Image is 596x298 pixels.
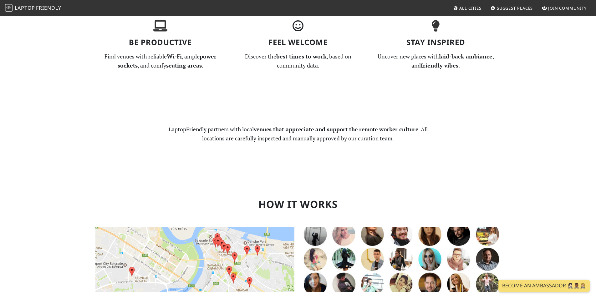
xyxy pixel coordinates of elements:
p: Uncover new places with , and . [371,52,501,70]
h3: Feel Welcome [233,38,363,47]
a: Join Community [539,3,589,14]
a: Become an Ambassador 🤵🏻‍♀️🤵🏾‍♂️🤵🏼‍♀️ [498,280,590,292]
p: Find venues with reliable , ample , and comfy . [95,52,226,70]
strong: friendly vibes [421,62,458,69]
strong: seating areas [166,62,202,69]
a: All Cities [451,3,484,14]
strong: best times to work [276,53,327,60]
strong: venues that appreciate and support the remote worker culture [254,126,418,133]
strong: Wi-Fi [167,53,182,60]
a: LaptopFriendly LaptopFriendly [5,3,61,14]
h3: Be Productive [95,38,226,47]
p: LaptopFriendly partners with local . All locations are carefully inspected and manually approved ... [164,125,432,143]
p: Discover the , based on community data. [233,52,363,70]
h2: How it Works [95,198,501,210]
span: Friendly [36,4,61,11]
img: Map of Work-Friendly Locations [95,227,294,292]
img: LaptopFriendly Community [302,227,501,292]
span: Laptop [15,4,35,11]
strong: laid-back ambiance [439,53,492,60]
h3: Stay Inspired [371,38,501,47]
span: Suggest Places [497,5,533,11]
img: LaptopFriendly [5,4,13,12]
span: All Cities [459,5,481,11]
span: Join Community [548,5,587,11]
strong: power sockets [118,53,216,69]
a: Suggest Places [488,3,536,14]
